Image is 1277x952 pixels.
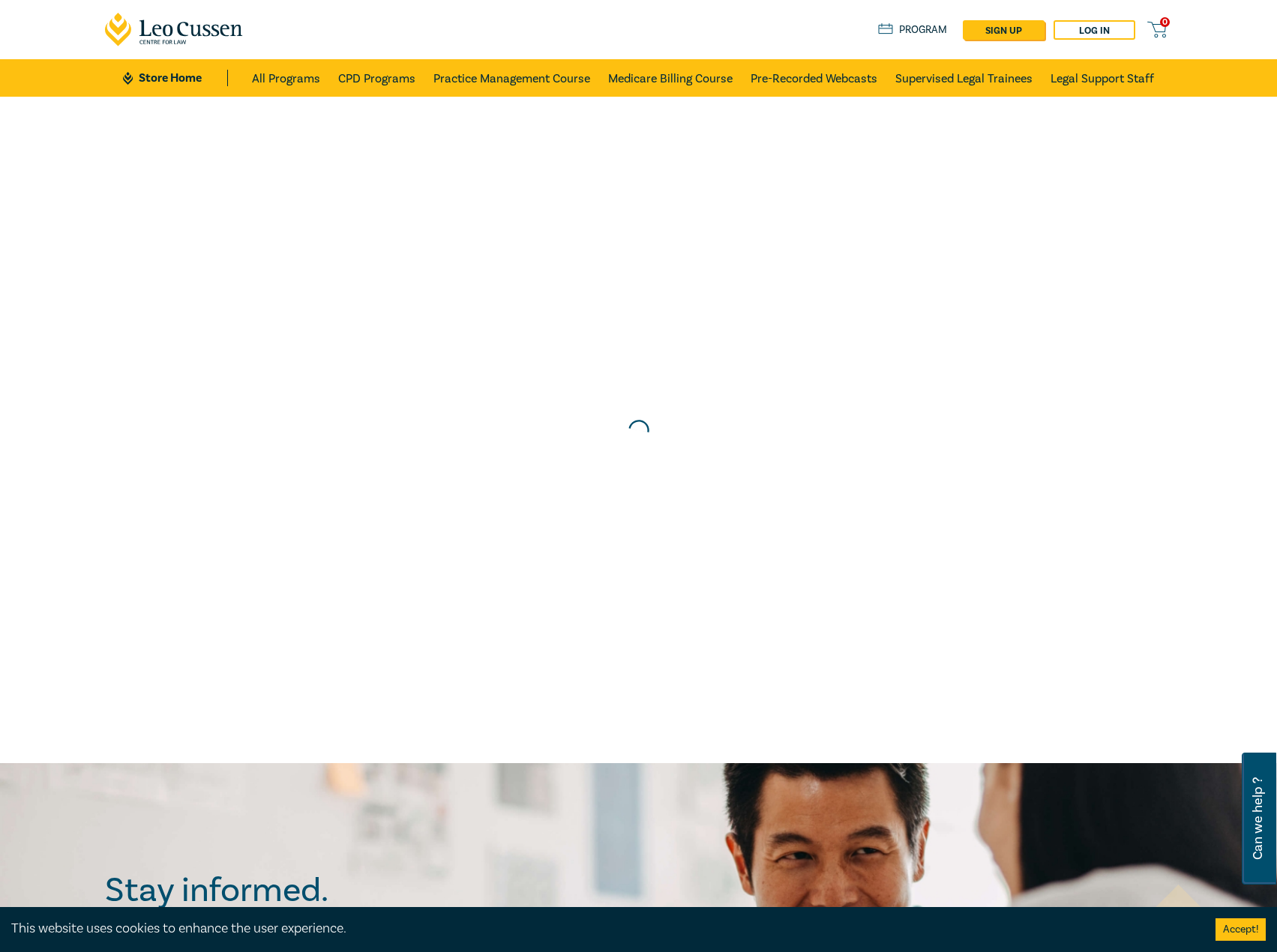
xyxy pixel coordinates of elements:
[878,22,948,38] a: Program
[1251,762,1265,876] span: Can we help ?
[1216,918,1266,941] button: Accept cookies
[895,59,1033,97] a: Supervised Legal Trainees
[338,59,415,97] a: CPD Programs
[608,59,733,97] a: Medicare Billing Course
[11,919,1193,939] div: This website uses cookies to enhance the user experience.
[433,59,590,97] a: Practice Management Course
[1054,20,1135,40] a: Log in
[1051,59,1154,97] a: Legal Support Staff
[123,70,227,86] a: Store Home
[252,59,320,97] a: All Programs
[1160,17,1170,27] span: 0
[963,20,1045,40] a: sign up
[105,871,459,910] h2: Stay informed.
[751,59,877,97] a: Pre-Recorded Webcasts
